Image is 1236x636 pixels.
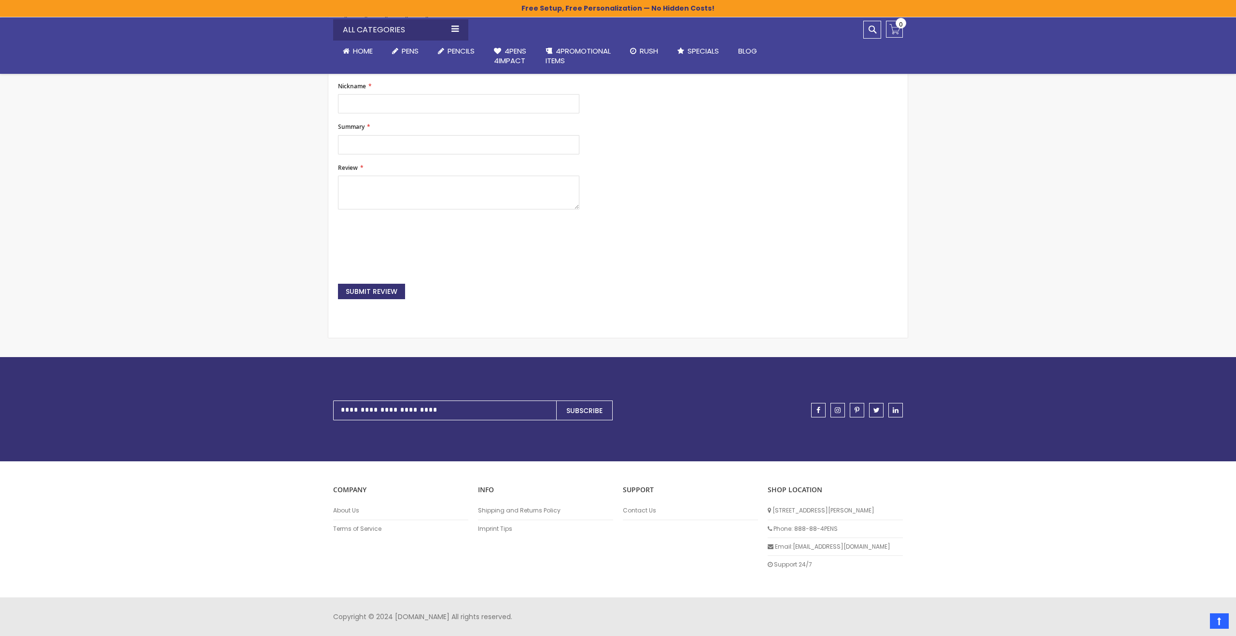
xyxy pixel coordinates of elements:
[768,556,903,573] li: Support 24/7
[333,612,512,622] span: Copyright © 2024 [DOMAIN_NAME] All rights reserved.
[899,20,903,29] span: 0
[855,407,859,414] span: pinterest
[688,46,719,56] span: Specials
[353,46,373,56] span: Home
[333,19,468,41] div: All Categories
[546,46,611,66] span: 4PROMOTIONAL ITEMS
[811,403,826,417] a: facebook
[738,46,757,56] span: Blog
[893,407,899,414] span: linkedin
[729,41,767,62] a: Blog
[338,123,365,131] span: Summary
[402,46,419,56] span: Pens
[869,403,884,417] a: twitter
[478,485,613,495] p: INFO
[338,284,405,299] button: Submit Review
[668,41,729,62] a: Specials
[494,46,526,66] span: 4Pens 4impact
[623,507,758,514] a: Contact Us
[556,401,613,420] button: Subscribe
[478,507,613,514] a: Shipping and Returns Policy
[448,46,475,56] span: Pencils
[620,41,668,62] a: Rush
[333,485,468,495] p: COMPANY
[346,287,397,296] span: Submit Review
[566,406,603,415] span: Subscribe
[835,407,841,414] span: instagram
[1210,613,1229,629] a: Top
[768,485,903,495] p: SHOP LOCATION
[623,485,758,495] p: Support
[382,41,428,62] a: Pens
[768,520,903,538] li: Phone: 888-88-4PENS
[886,21,903,38] a: 0
[333,525,468,533] a: Terms of Service
[338,164,358,172] span: Review
[428,41,484,62] a: Pencils
[333,41,382,62] a: Home
[640,46,658,56] span: Rush
[873,407,880,414] span: twitter
[478,525,613,533] a: Imprint Tips
[333,507,468,514] a: About Us
[536,41,620,72] a: 4PROMOTIONALITEMS
[768,538,903,556] li: Email: [EMAIL_ADDRESS][DOMAIN_NAME]
[888,403,903,417] a: linkedin
[830,403,845,417] a: instagram
[338,82,366,90] span: Nickname
[850,403,864,417] a: pinterest
[484,41,536,72] a: 4Pens4impact
[816,407,820,414] span: facebook
[768,502,903,520] li: [STREET_ADDRESS][PERSON_NAME]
